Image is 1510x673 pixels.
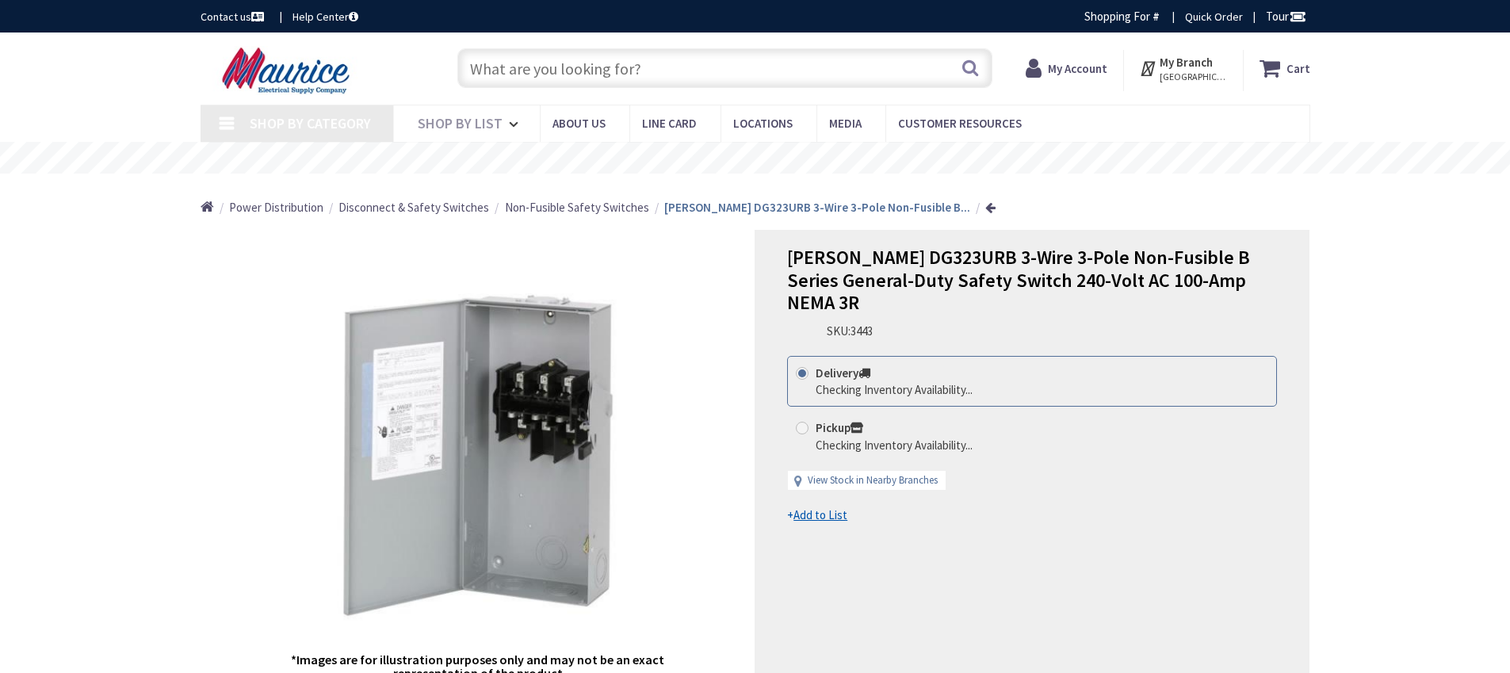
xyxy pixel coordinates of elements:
[1160,55,1213,70] strong: My Branch
[201,46,376,95] img: Maurice Electrical Supply Company
[418,114,503,132] span: Shop By List
[505,200,649,215] span: Non-Fusible Safety Switches
[338,199,489,216] a: Disconnect & Safety Switches
[338,200,489,215] span: Disconnect & Safety Switches
[787,507,847,522] span: +
[787,245,1250,315] span: [PERSON_NAME] DG323URB 3-Wire 3-Pole Non-Fusible B Series General-Duty Safety Switch 240-Volt AC ...
[827,323,873,339] div: SKU:
[816,365,870,380] strong: Delivery
[229,200,323,215] span: Power Distribution
[851,323,873,338] span: 3443
[808,473,938,488] a: View Stock in Nearby Branches
[1139,54,1227,82] div: My Branch [GEOGRAPHIC_DATA], [GEOGRAPHIC_DATA]
[816,437,973,453] div: Checking Inventory Availability...
[733,116,793,131] span: Locations
[793,507,847,522] u: Add to List
[1160,71,1227,83] span: [GEOGRAPHIC_DATA], [GEOGRAPHIC_DATA]
[229,199,323,216] a: Power Distribution
[829,116,862,131] span: Media
[250,114,371,132] span: Shop By Category
[816,420,863,435] strong: Pickup
[289,263,667,640] img: Eaton DG323URB 3-Wire 3-Pole Non-Fusible B Series General-Duty Safety Switch 240-Volt AC 100-Amp ...
[1185,9,1243,25] a: Quick Order
[201,9,267,25] a: Contact us
[1084,9,1150,24] span: Shopping For
[1048,61,1107,76] strong: My Account
[816,381,973,398] div: Checking Inventory Availability...
[292,9,358,25] a: Help Center
[1026,54,1107,82] a: My Account
[505,199,649,216] a: Non-Fusible Safety Switches
[898,116,1022,131] span: Customer Resources
[1286,54,1310,82] strong: Cart
[1266,9,1306,24] span: Tour
[1153,9,1160,24] strong: #
[642,116,697,131] span: Line Card
[457,48,992,88] input: What are you looking for?
[787,507,847,523] a: +Add to List
[552,116,606,131] span: About us
[1260,54,1310,82] a: Cart
[664,200,970,215] strong: [PERSON_NAME] DG323URB 3-Wire 3-Pole Non-Fusible B...
[611,150,901,167] rs-layer: Free Same Day Pickup at 15 Locations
